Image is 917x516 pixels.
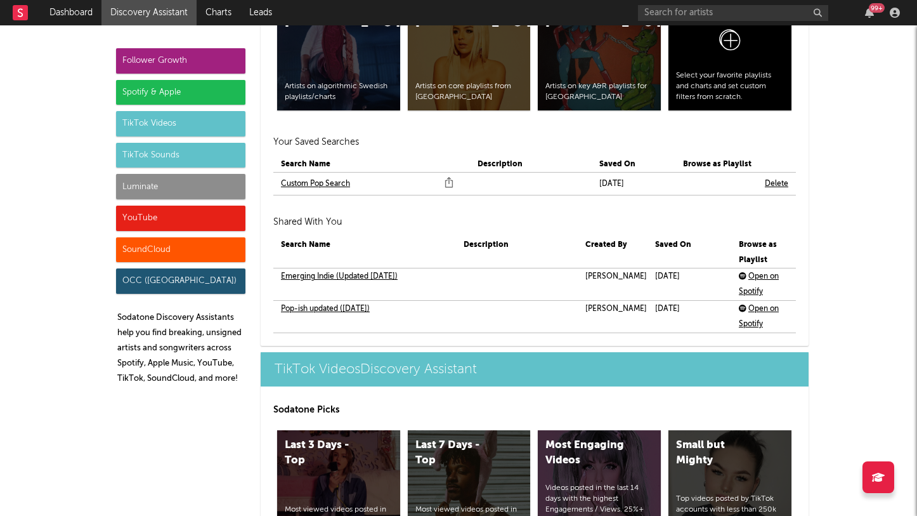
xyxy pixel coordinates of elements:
div: Select your favorite playlists and charts and set custom filters from scratch. [676,70,784,102]
a: [GEOGRAPHIC_DATA]Artists on core playlists from [GEOGRAPHIC_DATA] [408,8,531,110]
p: Sodatone Discovery Assistants help you find breaking, unsigned artists and songwriters across Spo... [117,310,245,387]
div: 99 + [869,3,885,13]
a: [GEOGRAPHIC_DATA]Artists on key A&R playlists for [GEOGRAPHIC_DATA] [538,8,661,110]
th: Search Name [273,157,470,173]
div: Follower Growth [116,48,245,74]
button: 99+ [865,8,874,18]
span: Open on Spotify [739,305,779,328]
a: Emerging Indie (Updated [DATE]) [281,269,398,284]
p: Sodatone Picks [273,402,796,418]
div: Last 3 Days - Top [285,438,371,468]
div: Artists on key A&R playlists for [GEOGRAPHIC_DATA] [545,81,653,103]
td: [PERSON_NAME] [578,268,647,301]
div: Luminate [116,174,245,199]
th: Saved On [647,237,731,268]
th: Browse as Playlist [731,237,788,268]
div: TikTok Sounds [116,143,245,168]
input: Search for artists [638,5,828,21]
td: [DATE] [592,173,675,195]
th: Description [456,237,578,268]
div: Artists on core playlists from [GEOGRAPHIC_DATA] [415,81,523,103]
div: Spotify & Apple [116,80,245,105]
div: Artists on algorithmic Swedish playlists/charts [285,81,393,103]
a: Custom Pop Search [281,176,350,192]
div: OCC ([GEOGRAPHIC_DATA]) [116,268,245,294]
th: Search Name [273,237,456,268]
td: [DATE] [647,301,731,333]
div: YouTube [116,206,245,231]
a: Select your favorite playlists and charts and set custom filters from scratch. [668,8,791,110]
a: Pop-ish updated ([DATE]) [281,301,370,317]
div: Small but Mighty [676,438,762,468]
h2: Your Saved Searches [273,135,796,150]
div: Open on Spotify [739,301,787,332]
span: Open on Spotify [739,273,779,296]
h2: Shared With You [273,215,796,230]
div: Last 7 Days - Top [415,438,502,468]
th: Description [470,157,592,173]
th: Created By [578,237,647,268]
div: TikTok Videos [116,111,245,136]
div: Most Engaging Videos [545,438,632,468]
a: [GEOGRAPHIC_DATA]Artists on algorithmic Swedish playlists/charts [277,8,400,110]
a: TikTok VideosDiscovery Assistant [261,352,809,387]
div: Open on Spotify [739,269,787,300]
div: SoundCloud [116,237,245,263]
td: [PERSON_NAME] [578,301,647,333]
td: Delete [757,173,796,195]
td: [DATE] [647,268,731,301]
th: Browse as Playlist [675,157,757,173]
th: Saved On [592,157,675,173]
